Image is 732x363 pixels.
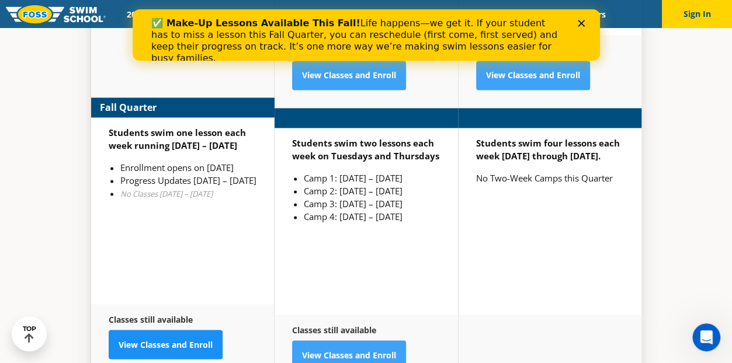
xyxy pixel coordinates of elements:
a: View Classes and Enroll [109,330,223,359]
div: Close [445,11,457,18]
a: Swim Like [PERSON_NAME] [407,9,530,20]
div: Life happens—we get it. If your student has to miss a lesson this Fall Quarter, you can reschedul... [19,8,430,55]
li: Enrollment opens on [DATE] [120,161,256,174]
iframe: Intercom live chat banner [133,9,600,61]
strong: Students swim one lesson each week running [DATE] – [DATE] [109,127,246,151]
strong: Classes still available [109,313,193,324]
li: Camp 2: [DATE] – [DATE] [304,184,440,197]
em: No Classes [DATE] – [DATE] [120,189,213,199]
a: View Classes and Enroll [476,61,590,90]
a: Careers [567,9,615,20]
p: No Two-Week Camps this Quarter [476,172,624,184]
a: Swim Path® Program [239,9,341,20]
a: Schools [190,9,239,20]
strong: Students swim four lessons each week [DATE] through [DATE]. [476,137,620,162]
b: ✅ Make-Up Lessons Available This Fall! [19,8,228,19]
a: Blog [530,9,567,20]
strong: Classes still available [292,324,376,335]
strong: Fall Quarter [100,100,157,114]
img: FOSS Swim School Logo [6,5,106,23]
a: 2025 Calendar [117,9,190,20]
li: Camp 4: [DATE] – [DATE] [304,210,440,223]
strong: Students swim two lessons each week on Tuesdays and Thursdays [292,137,439,162]
li: Camp 3: [DATE] – [DATE] [304,197,440,210]
a: About FOSS [341,9,407,20]
iframe: Intercom live chat [692,323,720,351]
li: Camp 1: [DATE] – [DATE] [304,172,440,184]
a: View Classes and Enroll [292,61,406,90]
div: TOP [23,325,36,343]
li: Progress Updates [DATE] – [DATE] [120,174,256,187]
